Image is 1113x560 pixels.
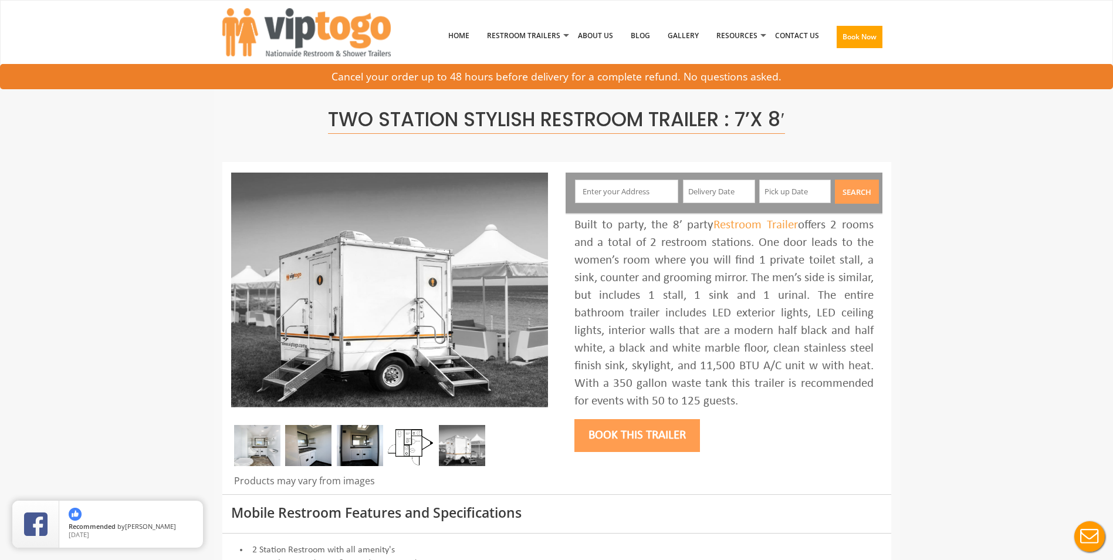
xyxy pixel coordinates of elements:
[231,505,882,520] h3: Mobile Restroom Features and Specifications
[837,26,882,48] button: Book Now
[659,5,708,66] a: Gallery
[683,180,755,203] input: Delivery Date
[478,5,569,66] a: Restroom Trailers
[234,425,280,466] img: Inside of complete restroom with a stall, a urinal, tissue holders, cabinets and mirror
[569,5,622,66] a: About Us
[439,425,485,466] img: A mini restroom trailer with two separate stations and separate doors for males and females
[69,523,194,531] span: by
[622,5,659,66] a: Blog
[574,419,700,452] button: Book this trailer
[337,425,383,466] img: DSC_0004_email
[1066,513,1113,560] button: Live Chat
[708,5,766,66] a: Resources
[69,530,89,539] span: [DATE]
[231,544,882,557] li: 2 Station Restroom with all amenity's
[759,180,831,203] input: Pick up Date
[328,106,784,134] span: Two Station Stylish Restroom Trailer : 7’x 8′
[69,508,82,521] img: thumbs up icon
[828,5,891,73] a: Book Now
[24,512,48,536] img: Review Rating
[713,219,798,231] a: Restroom Trailer
[231,474,548,494] div: Products may vary from images
[125,522,176,531] span: [PERSON_NAME]
[574,217,874,410] div: Built to party, the 8’ party offers 2 rooms and a total of 2 restroom stations. One door leads to...
[835,180,879,204] button: Search
[285,425,331,466] img: DSC_0016_email
[222,8,391,56] img: VIPTOGO
[69,522,116,531] span: Recommended
[439,5,478,66] a: Home
[231,173,548,407] img: A mini restroom trailer with two separate stations and separate doors for males and females
[766,5,828,66] a: Contact Us
[575,180,678,203] input: Enter your Address
[388,425,434,466] img: Floor Plan of 2 station Mini restroom with sink and toilet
